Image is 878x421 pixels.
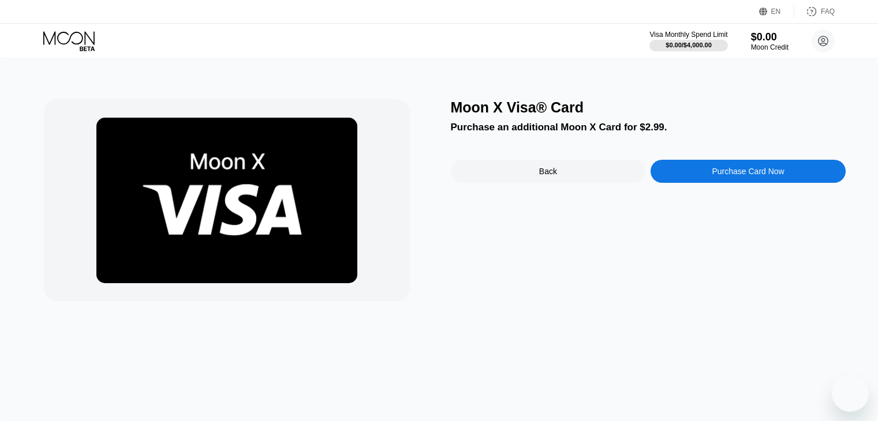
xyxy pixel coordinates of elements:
[832,375,869,412] iframe: زر إطلاق نافذة المراسلة
[751,43,789,51] div: Moon Credit
[751,31,789,43] div: $0.00
[771,7,781,16] div: EN
[666,42,712,48] div: $0.00 / $4,000.00
[451,122,846,133] div: Purchase an additional Moon X Card for $2.99.
[759,6,794,17] div: EN
[794,6,835,17] div: FAQ
[451,160,646,183] div: Back
[712,167,784,176] div: Purchase Card Now
[649,31,727,51] div: Visa Monthly Spend Limit$0.00/$4,000.00
[451,99,846,116] div: Moon X Visa® Card
[651,160,846,183] div: Purchase Card Now
[751,31,789,51] div: $0.00Moon Credit
[539,167,557,176] div: Back
[821,7,835,16] div: FAQ
[649,31,727,39] div: Visa Monthly Spend Limit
